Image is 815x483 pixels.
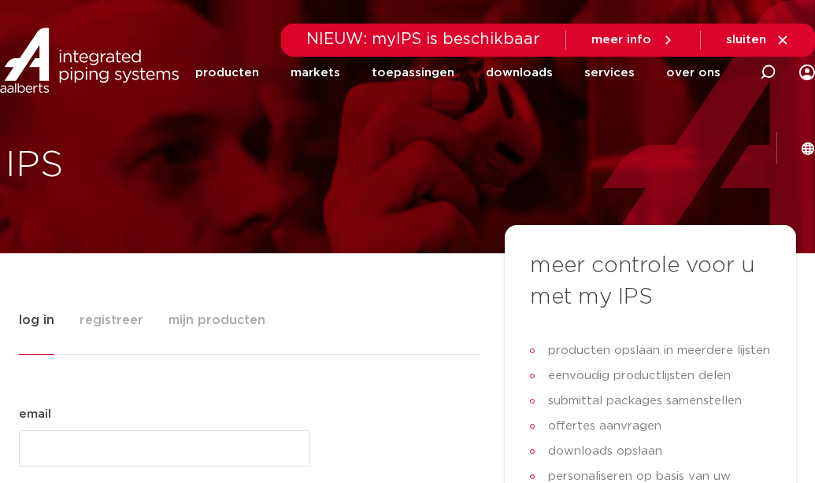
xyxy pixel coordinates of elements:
[544,414,661,439] span: offertes aanvragen
[530,250,771,313] h3: meer controle voor u met my IPS
[19,405,51,424] label: email
[591,33,675,47] a: meer info
[726,33,790,47] a: sluiten
[19,304,54,336] span: log in
[372,42,454,103] a: toepassingen
[544,439,662,464] span: downloads opslaan
[169,304,265,336] span: mijn producten
[584,42,635,103] a: services
[195,42,721,103] nav: Menu
[591,34,651,46] span: meer info
[666,42,721,103] a: over ons
[544,363,731,389] span: eenvoudig productlijsten delen
[291,42,340,103] a: markets
[80,304,143,336] span: registreer
[544,338,770,363] span: producten opslaan in meerdere lijsten
[726,34,766,46] span: sluiten
[195,42,259,103] a: producten
[799,55,815,90] div: my IPS
[486,42,553,103] a: downloads
[544,389,742,414] span: submittal packages samenstellen
[306,31,540,47] span: NIEUW: myIPS is beschikbaar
